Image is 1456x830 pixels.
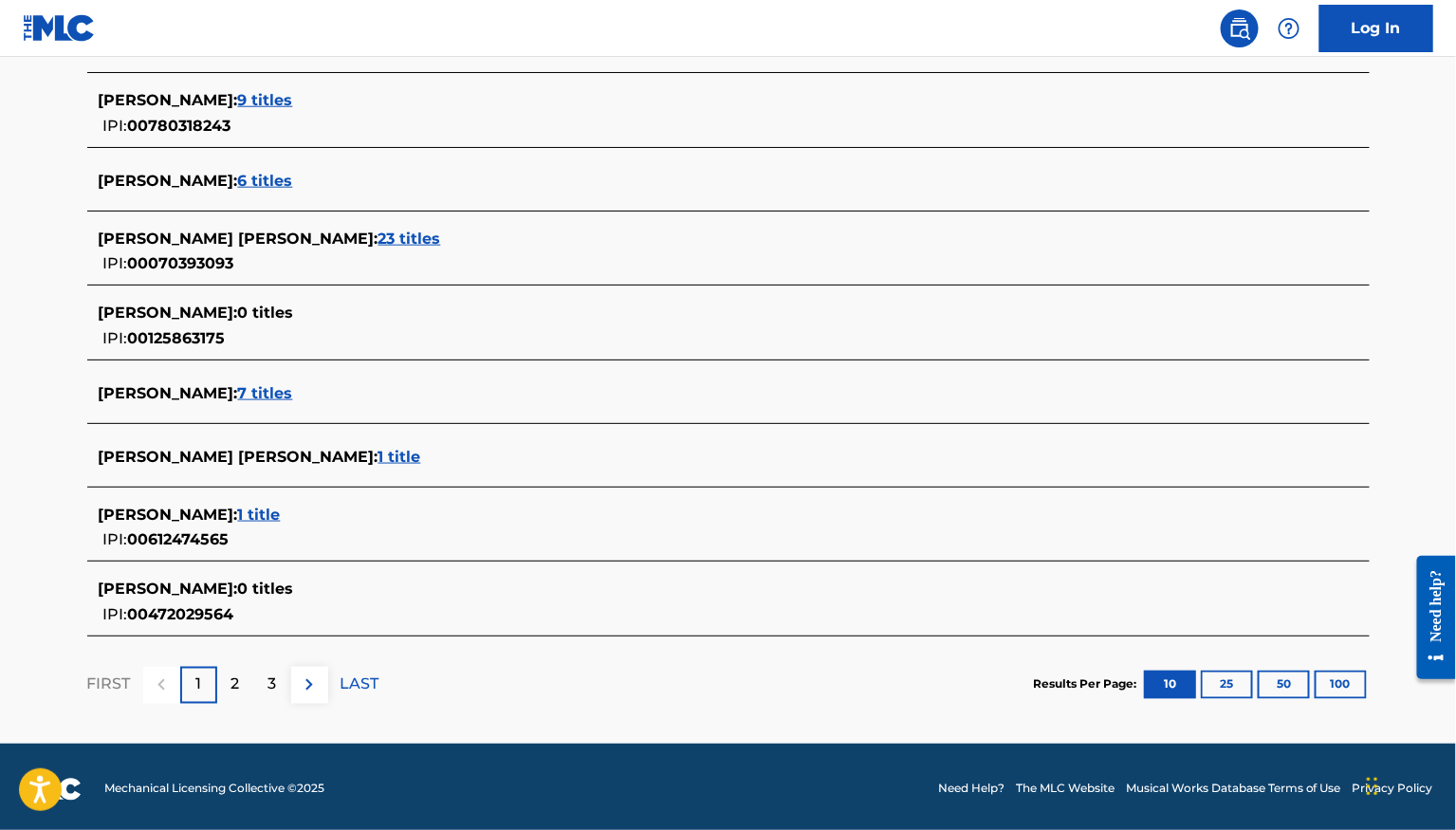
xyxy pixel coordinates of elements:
span: Mechanical Licensing Collective © 2025 [104,781,324,798]
span: 6 titles [238,172,293,190]
span: [PERSON_NAME] : [99,172,238,190]
span: 23 titles [378,230,441,248]
span: 00125863175 [128,329,226,347]
p: FIRST [87,673,131,696]
img: MLC Logo [23,14,96,42]
a: Need Help? [938,781,1004,798]
span: [PERSON_NAME] : [99,304,238,322]
div: Drag [1367,758,1378,815]
button: 10 [1144,671,1196,699]
span: [PERSON_NAME] [PERSON_NAME] : [99,448,378,466]
a: Public Search [1221,9,1259,47]
img: right [298,673,321,696]
button: 50 [1258,671,1310,699]
p: 1 [195,673,201,696]
span: IPI: [103,117,128,135]
span: IPI: [103,530,128,548]
a: Musical Works Database Terms of Use [1126,781,1341,798]
span: [PERSON_NAME] [PERSON_NAME] : [99,230,378,248]
span: 7 titles [238,384,293,402]
p: Results Per Page: [1034,676,1142,693]
img: help [1278,17,1300,40]
a: Log In [1319,5,1433,52]
a: Privacy Policy [1353,781,1433,798]
iframe: Chat Widget [1361,739,1456,830]
span: 0 titles [238,580,294,598]
p: LAST [341,673,379,696]
span: 00070393093 [128,254,234,272]
span: IPI: [103,254,128,272]
iframe: Resource Center [1403,542,1456,694]
a: The MLC Website [1016,781,1115,798]
span: 9 titles [238,91,293,109]
span: [PERSON_NAME] : [99,580,238,598]
span: IPI: [103,605,128,623]
button: 100 [1315,671,1367,699]
img: search [1228,17,1251,40]
span: [PERSON_NAME] : [99,506,238,524]
span: [PERSON_NAME] : [99,91,238,109]
span: IPI: [103,329,128,347]
span: 0 titles [238,304,294,322]
span: 00472029564 [128,605,234,623]
span: 00780318243 [128,117,231,135]
span: 00612474565 [128,530,230,548]
p: 2 [231,673,240,696]
p: 3 [268,673,277,696]
button: 25 [1201,671,1253,699]
div: Help [1270,9,1308,47]
span: [PERSON_NAME] : [99,384,238,402]
span: 1 title [378,448,421,466]
span: 1 title [238,506,281,524]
